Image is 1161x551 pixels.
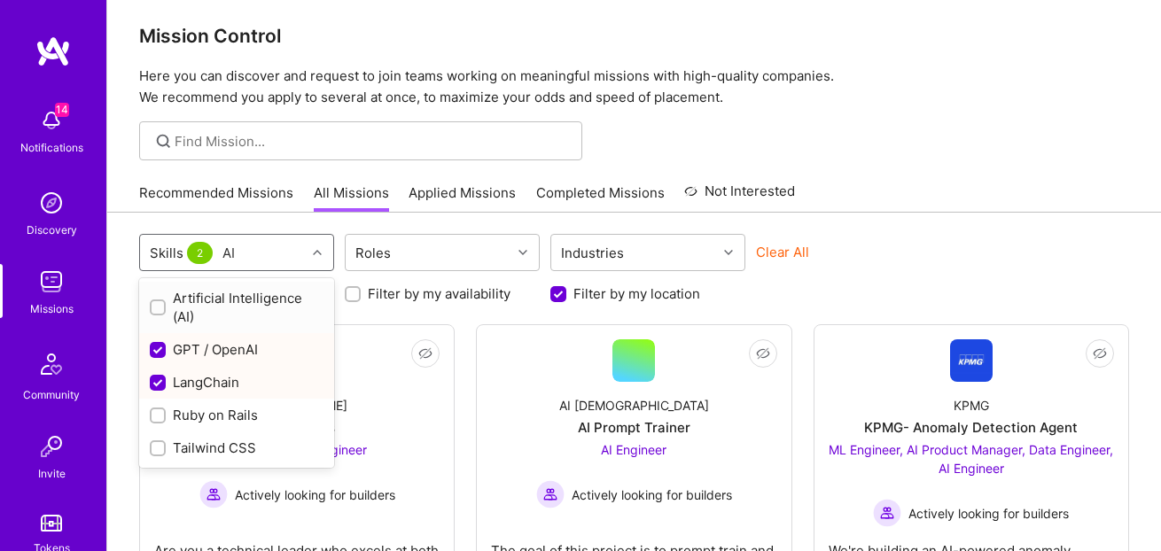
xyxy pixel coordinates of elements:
[368,284,510,303] label: Filter by my availability
[1093,346,1107,361] i: icon EyeClosed
[150,373,323,392] div: LangChain
[559,396,709,415] div: AI [DEMOGRAPHIC_DATA]
[950,339,993,382] img: Company Logo
[313,248,322,257] i: icon Chevron
[873,499,901,527] img: Actively looking for builders
[864,418,1078,437] div: KPMG- Anomaly Detection Agent
[139,183,293,213] a: Recommended Missions
[351,240,395,266] div: Roles
[418,346,432,361] i: icon EyeClosed
[150,438,323,457] div: Tailwind CSS
[724,248,733,257] i: icon Chevron
[518,248,527,257] i: icon Chevron
[34,264,69,299] img: teamwork
[572,485,732,504] span: Actively looking for builders
[139,66,1129,108] p: Here you can discover and request to join teams working on meaningful missions with high-quality ...
[139,25,1129,47] h3: Mission Control
[20,138,83,157] div: Notifications
[578,418,690,437] div: AI Prompt Trainer
[557,240,628,266] div: Industries
[35,35,71,67] img: logo
[150,406,323,424] div: Ruby on Rails
[954,396,989,415] div: KPMG
[908,504,1069,523] span: Actively looking for builders
[536,183,665,213] a: Completed Missions
[199,480,228,508] img: Actively looking for builders
[145,240,221,266] div: Skills
[150,289,323,326] div: Artificial Intelligence (AI)
[756,243,809,261] button: Clear All
[187,242,213,264] span: 2
[34,103,69,138] img: bell
[829,442,1113,476] span: ML Engineer, AI Product Manager, Data Engineer, AI Engineer
[314,183,389,213] a: All Missions
[27,221,77,239] div: Discovery
[235,485,395,504] span: Actively looking for builders
[38,464,66,483] div: Invite
[536,480,565,508] img: Actively looking for builders
[41,515,62,532] img: tokens
[30,343,73,385] img: Community
[153,131,174,151] i: icon SearchGrey
[601,442,666,457] span: AI Engineer
[34,429,69,464] img: Invite
[34,185,69,221] img: discovery
[756,346,770,361] i: icon EyeClosed
[23,385,80,404] div: Community
[684,181,795,213] a: Not Interested
[409,183,516,213] a: Applied Missions
[150,340,323,359] div: GPT / OpenAI
[175,132,569,151] input: Find Mission...
[55,103,69,117] span: 14
[30,299,74,318] div: Missions
[573,284,700,303] label: Filter by my location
